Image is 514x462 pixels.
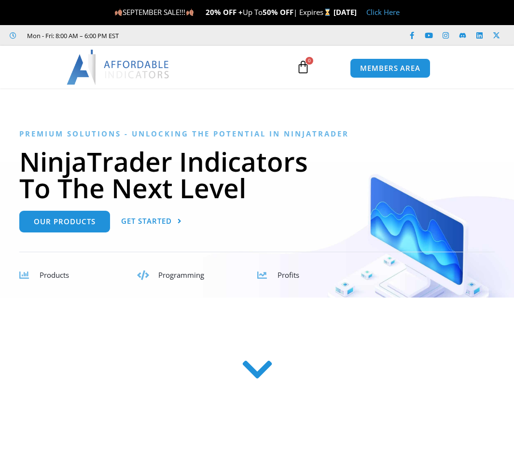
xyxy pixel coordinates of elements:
[360,65,420,72] span: MEMBERS AREA
[19,148,495,201] h1: NinjaTrader Indicators To The Next Level
[366,7,400,17] a: Click Here
[67,50,170,84] img: LogoAI | Affordable Indicators – NinjaTrader
[121,217,172,225] span: Get Started
[115,9,122,16] img: 🍂
[324,9,331,16] img: ⌛
[186,9,194,16] img: 🍂
[263,7,293,17] strong: 50% OFF
[25,30,119,41] span: Mon - Fri: 8:00 AM – 6:00 PM EST
[350,58,431,78] a: MEMBERS AREA
[206,7,243,17] strong: 20% OFF +
[333,7,357,17] strong: [DATE]
[126,31,271,41] iframe: Customer reviews powered by Trustpilot
[40,270,69,280] span: Products
[121,211,182,232] a: Get Started
[19,211,110,232] a: Our Products
[282,53,324,81] a: 0
[114,7,333,17] span: SEPTEMBER SALE!!! Up To | Expires
[158,270,204,280] span: Programming
[19,129,495,138] h6: Premium Solutions - Unlocking the Potential in NinjaTrader
[306,57,313,65] span: 0
[34,218,96,225] span: Our Products
[278,270,299,280] span: Profits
